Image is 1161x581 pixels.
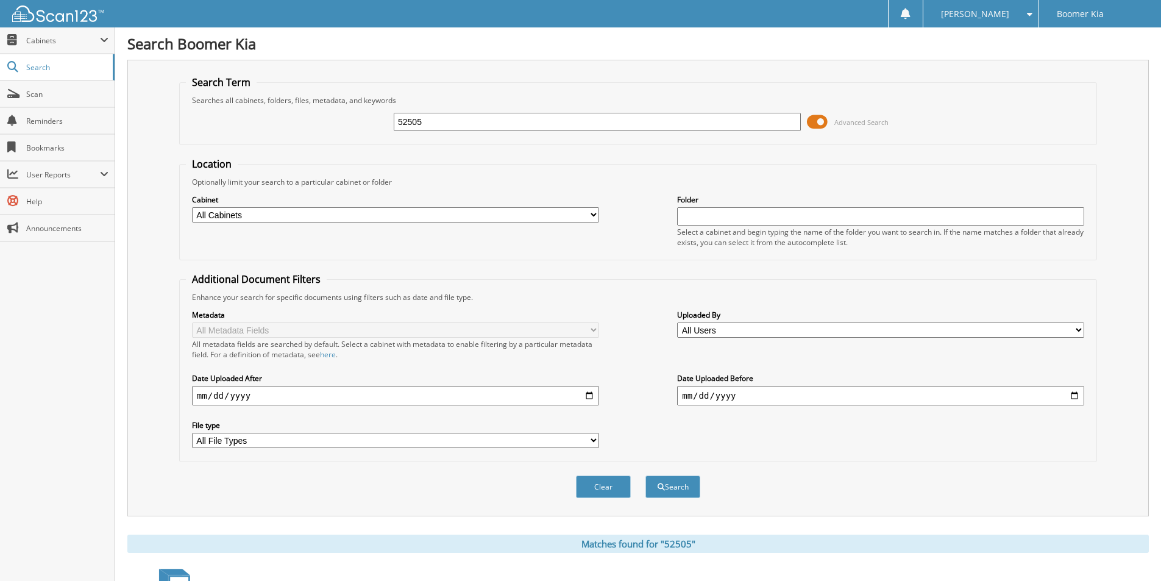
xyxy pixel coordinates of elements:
[677,194,1084,205] label: Folder
[26,223,108,233] span: Announcements
[26,62,107,73] span: Search
[645,476,700,498] button: Search
[186,292,1090,302] div: Enhance your search for specific documents using filters such as date and file type.
[941,10,1009,18] span: [PERSON_NAME]
[186,157,238,171] legend: Location
[26,116,108,126] span: Reminders
[26,89,108,99] span: Scan
[192,310,599,320] label: Metadata
[127,535,1149,553] div: Matches found for "52505"
[26,143,108,153] span: Bookmarks
[127,34,1149,54] h1: Search Boomer Kia
[192,373,599,383] label: Date Uploaded After
[677,386,1084,405] input: end
[1057,10,1104,18] span: Boomer Kia
[186,76,257,89] legend: Search Term
[192,339,599,360] div: All metadata fields are searched by default. Select a cabinet with metadata to enable filtering b...
[320,349,336,360] a: here
[186,177,1090,187] div: Optionally limit your search to a particular cabinet or folder
[26,35,100,46] span: Cabinets
[677,310,1084,320] label: Uploaded By
[677,227,1084,248] div: Select a cabinet and begin typing the name of the folder you want to search in. If the name match...
[192,194,599,205] label: Cabinet
[26,196,108,207] span: Help
[834,118,889,127] span: Advanced Search
[576,476,631,498] button: Clear
[677,373,1084,383] label: Date Uploaded Before
[192,420,599,430] label: File type
[12,5,104,22] img: scan123-logo-white.svg
[186,273,327,286] legend: Additional Document Filters
[192,386,599,405] input: start
[26,169,100,180] span: User Reports
[186,95,1090,105] div: Searches all cabinets, folders, files, metadata, and keywords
